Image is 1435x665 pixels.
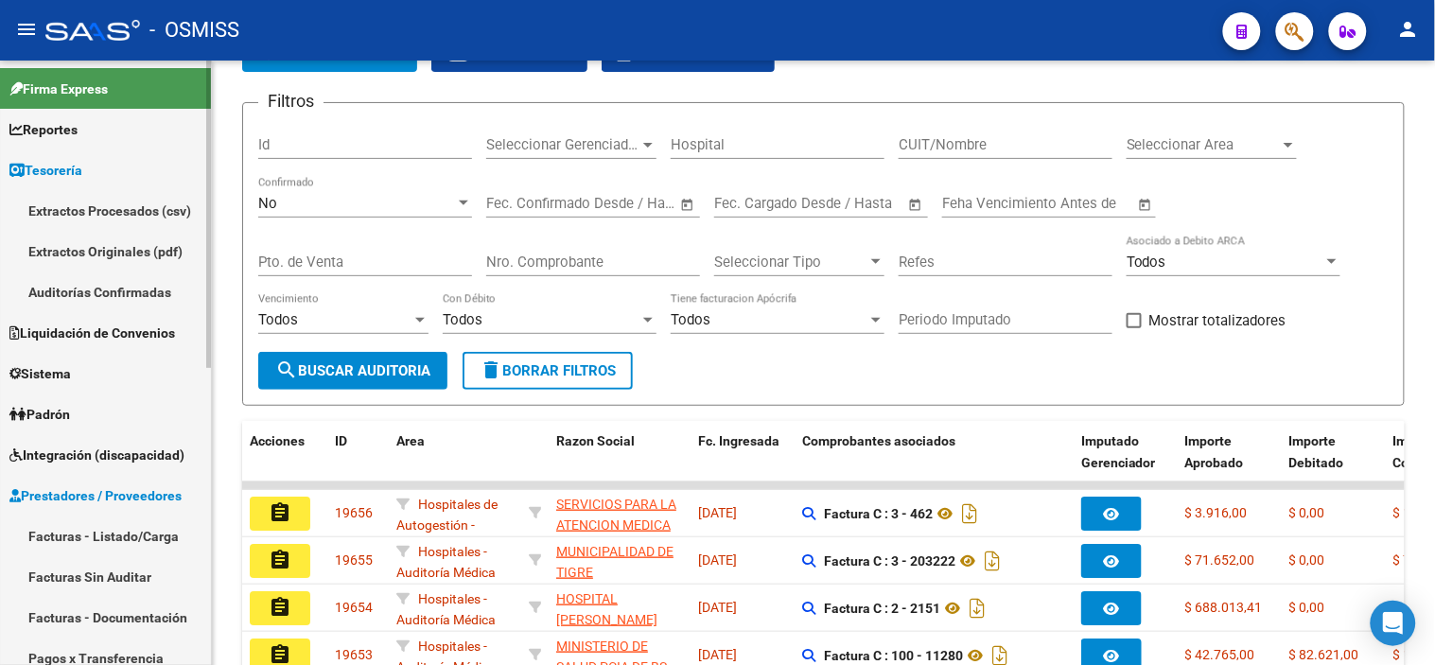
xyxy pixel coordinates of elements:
i: Descargar documento [957,499,982,529]
i: Descargar documento [965,593,989,623]
span: Hospitales de Autogestión - Afiliaciones [396,497,498,555]
span: Todos [1127,254,1166,271]
span: Todos [671,311,710,328]
span: Padrón [9,404,70,425]
strong: Factura C : 3 - 462 [824,506,933,521]
button: Open calendar [1135,194,1157,216]
button: Open calendar [905,194,927,216]
span: [DATE] [698,552,737,568]
span: [DATE] [698,505,737,520]
span: 19653 [335,647,373,662]
mat-icon: menu [15,18,38,41]
span: Area [396,433,425,448]
span: ID [335,433,347,448]
span: $ 0,00 [1289,600,1325,615]
button: Borrar Filtros [463,352,633,390]
strong: Factura C : 3 - 203222 [824,553,955,569]
span: No [258,195,277,212]
span: Todos [443,311,482,328]
span: Importe Debitado [1289,433,1344,470]
div: - 30714443565 [556,588,683,628]
span: Fc. Ingresada [698,433,779,448]
span: Acciones [250,433,305,448]
div: - 30999284899 [556,541,683,581]
strong: Factura C : 2 - 2151 [824,601,940,616]
strong: Factura C : 100 - 11280 [824,648,963,663]
input: End date [565,195,656,212]
span: Comprobantes asociados [802,433,955,448]
span: Hospitales - Auditoría Médica [396,591,496,628]
span: Seleccionar Area [1127,136,1280,153]
input: End date [793,195,884,212]
span: $ 42.765,00 [1185,647,1255,662]
datatable-header-cell: Comprobantes asociados [795,421,1074,504]
datatable-header-cell: Imputado Gerenciador [1074,421,1178,504]
span: $ 3.916,00 [1185,505,1248,520]
span: $ 71.652,00 [1185,552,1255,568]
h3: Filtros [258,88,324,114]
span: 19654 [335,600,373,615]
span: Reportes [9,119,78,140]
mat-icon: search [275,359,298,381]
span: Sistema [9,363,71,384]
div: - 30674157777 [556,494,683,534]
span: HOSPITAL [PERSON_NAME] [556,591,657,628]
mat-icon: person [1397,18,1420,41]
span: Razon Social [556,433,635,448]
datatable-header-cell: ID [327,421,389,504]
span: Seleccionar Tipo [714,254,867,271]
div: Open Intercom Messenger [1371,601,1416,646]
span: Borrar Filtros [480,362,616,379]
span: [DATE] [698,600,737,615]
span: Hospitales - Auditoría Médica [396,544,496,581]
span: MUNICIPALIDAD DE TIGRE [556,544,674,581]
i: Descargar documento [980,546,1005,576]
mat-icon: assignment [269,596,291,619]
span: $ 688.013,41 [1185,600,1263,615]
span: Imputado Gerenciador [1081,433,1156,470]
datatable-header-cell: Importe Aprobado [1178,421,1282,504]
mat-icon: assignment [269,549,291,571]
span: Crear Auditoría [257,46,402,63]
input: Start date [486,195,548,212]
span: Firma Express [9,79,108,99]
span: 19656 [335,505,373,520]
span: [DATE] [698,647,737,662]
span: 19655 [335,552,373,568]
span: Todos [258,311,298,328]
datatable-header-cell: Area [389,421,521,504]
span: Liquidación de Convenios [9,323,175,343]
span: Buscar Auditoria [275,362,430,379]
button: Open calendar [677,194,699,216]
mat-icon: delete [480,359,502,381]
span: Integración (discapacidad) [9,445,184,465]
input: Start date [714,195,776,212]
span: Importe Aprobado [1185,433,1244,470]
datatable-header-cell: Importe Debitado [1282,421,1386,504]
span: Seleccionar Gerenciador [486,136,639,153]
datatable-header-cell: Acciones [242,421,327,504]
button: Buscar Auditoria [258,352,447,390]
span: Mostrar totalizadores [1149,309,1286,332]
span: $ 0,00 [1289,505,1325,520]
span: $ 0,00 [1289,552,1325,568]
span: - OSMISS [149,9,239,51]
mat-icon: assignment [269,501,291,524]
span: Prestadores / Proveedores [9,485,182,506]
span: Exportar CSV [446,46,572,63]
datatable-header-cell: Razon Social [549,421,691,504]
span: $ 82.621,00 [1289,647,1359,662]
datatable-header-cell: Fc. Ingresada [691,421,795,504]
span: SERVICIOS PARA LA ATENCION MEDICA DE LA COMUNIDAD SAMCO [556,497,676,576]
span: Tesorería [9,160,82,181]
